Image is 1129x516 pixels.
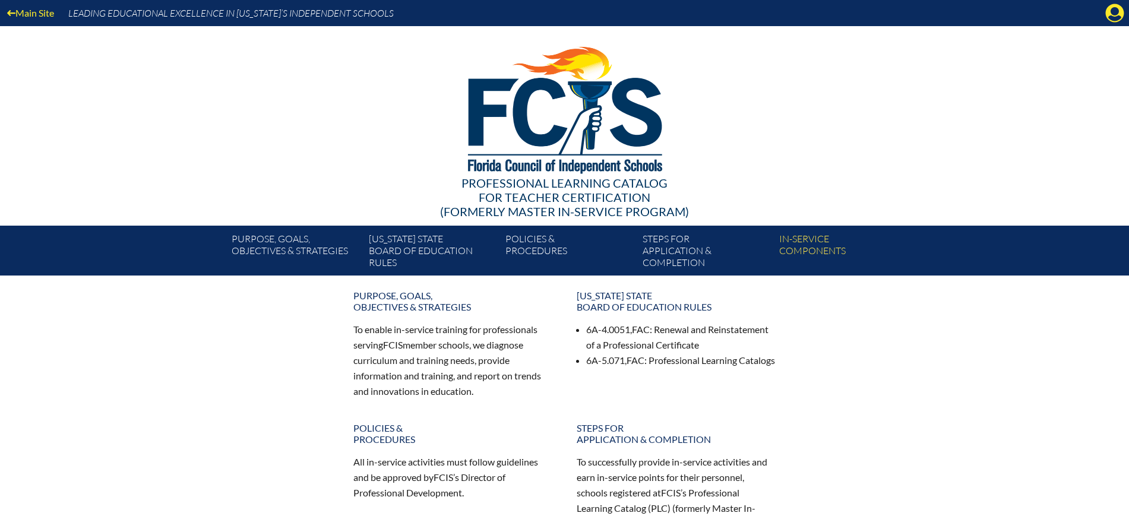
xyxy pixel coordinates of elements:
span: FCIS [383,339,403,350]
a: In-servicecomponents [774,230,911,276]
span: for Teacher Certification [479,190,650,204]
div: Professional Learning Catalog (formerly Master In-service Program) [223,176,907,219]
a: [US_STATE] StateBoard of Education rules [570,285,783,317]
p: To enable in-service training for professionals serving member schools, we diagnose curriculum an... [353,322,553,398]
span: FAC [632,324,650,335]
a: Steps forapplication & completion [638,230,774,276]
span: PLC [651,502,668,514]
p: All in-service activities must follow guidelines and be approved by ’s Director of Professional D... [353,454,553,501]
a: [US_STATE] StateBoard of Education rules [364,230,501,276]
span: FCIS [661,487,681,498]
a: Main Site [2,5,59,21]
li: 6A-5.071, : Professional Learning Catalogs [586,353,776,368]
span: FCIS [434,471,453,483]
li: 6A-4.0051, : Renewal and Reinstatement of a Professional Certificate [586,322,776,353]
a: Policies &Procedures [501,230,637,276]
a: Purpose, goals,objectives & strategies [227,230,363,276]
a: Steps forapplication & completion [570,417,783,449]
img: FCISlogo221.eps [442,26,687,188]
span: FAC [627,354,644,366]
a: Policies &Procedures [346,417,560,449]
svg: Manage Account [1105,4,1124,23]
a: Purpose, goals,objectives & strategies [346,285,560,317]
